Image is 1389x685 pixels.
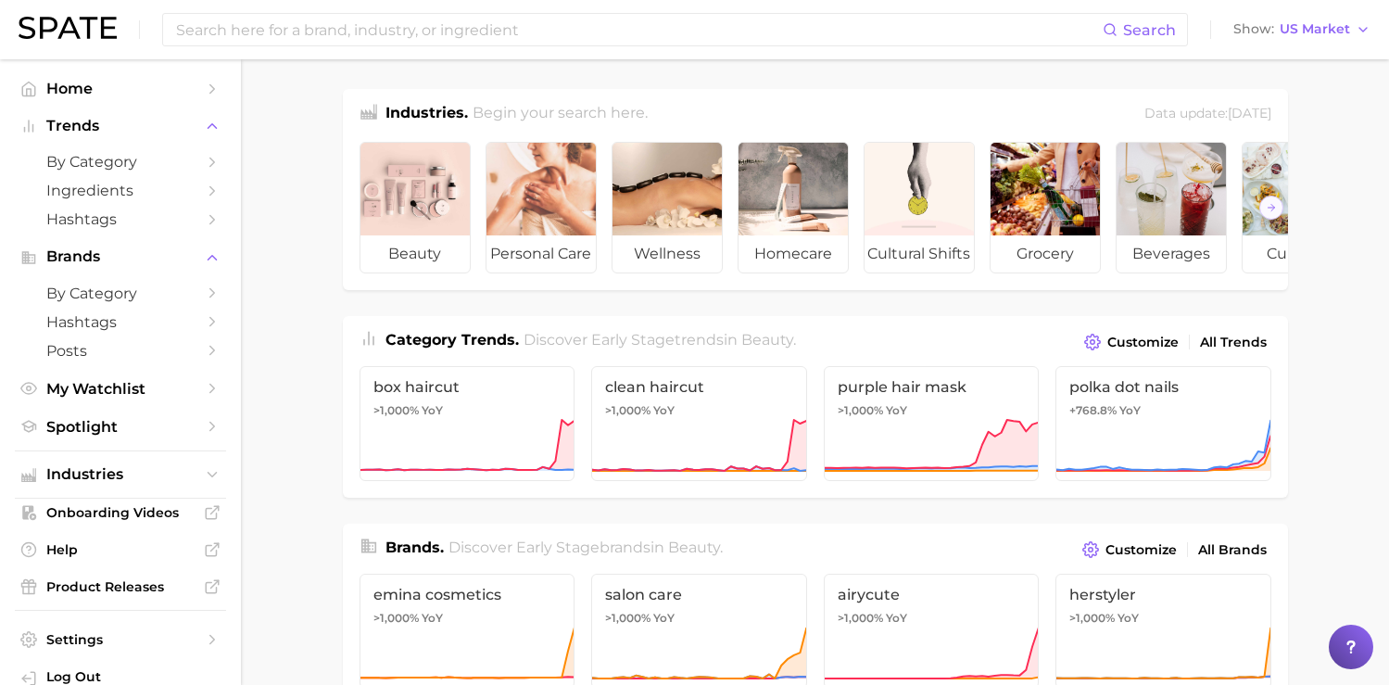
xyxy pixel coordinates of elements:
span: grocery [991,235,1100,273]
a: Hashtags [15,205,226,234]
span: YoY [422,403,443,418]
button: Industries [15,461,226,488]
a: beauty [360,142,471,273]
span: YoY [1119,403,1141,418]
span: by Category [46,153,195,171]
a: homecare [738,142,849,273]
a: clean haircut>1,000% YoY [591,366,807,481]
span: Brands [46,248,195,265]
span: beauty [741,331,793,349]
button: Trends [15,112,226,140]
h2: Begin your search here. [473,102,648,127]
span: +768.8% [1069,403,1117,417]
span: beauty [360,235,470,273]
span: >1,000% [373,611,419,625]
button: ShowUS Market [1229,18,1375,42]
a: culinary [1242,142,1353,273]
span: herstyler [1069,586,1257,603]
span: Ingredients [46,182,195,199]
a: Posts [15,336,226,365]
button: Scroll Right [1259,196,1283,220]
span: Search [1123,21,1176,39]
span: Spotlight [46,418,195,436]
span: Show [1233,24,1274,34]
input: Search here for a brand, industry, or ingredient [174,14,1103,45]
a: Spotlight [15,412,226,441]
span: >1,000% [605,403,650,417]
a: Onboarding Videos [15,499,226,526]
span: Trends [46,118,195,134]
a: grocery [990,142,1101,273]
span: emina cosmetics [373,586,562,603]
span: Category Trends . [385,331,519,349]
a: polka dot nails+768.8% YoY [1055,366,1271,481]
span: >1,000% [838,403,883,417]
a: by Category [15,279,226,308]
span: YoY [886,611,907,626]
span: purple hair mask [838,378,1026,396]
h1: Industries. [385,102,468,127]
span: All Brands [1198,542,1267,558]
span: US Market [1280,24,1350,34]
img: SPATE [19,17,117,39]
a: Home [15,74,226,103]
span: Customize [1107,335,1179,350]
span: beauty [668,539,720,556]
span: by Category [46,285,195,302]
span: airycute [838,586,1026,603]
a: My Watchlist [15,374,226,403]
div: Data update: [DATE] [1144,102,1271,127]
span: YoY [422,611,443,626]
span: Hashtags [46,210,195,228]
span: wellness [612,235,722,273]
span: >1,000% [605,611,650,625]
span: >1,000% [373,403,419,417]
span: beverages [1117,235,1226,273]
span: Industries [46,466,195,483]
span: Customize [1105,542,1177,558]
button: Brands [15,243,226,271]
span: Discover Early Stage brands in . [448,539,723,556]
span: Discover Early Stage trends in . [524,331,796,349]
a: personal care [486,142,597,273]
span: Home [46,80,195,97]
a: Settings [15,626,226,653]
span: cultural shifts [865,235,974,273]
span: Product Releases [46,578,195,595]
a: All Brands [1193,538,1271,563]
a: Help [15,536,226,564]
a: by Category [15,147,226,176]
span: polka dot nails [1069,378,1257,396]
span: YoY [886,403,907,418]
span: culinary [1243,235,1352,273]
a: Ingredients [15,176,226,205]
a: cultural shifts [864,142,975,273]
span: personal care [486,235,596,273]
span: Hashtags [46,313,195,331]
span: YoY [653,611,675,626]
span: All Trends [1200,335,1267,350]
span: My Watchlist [46,380,195,398]
span: Help [46,541,195,558]
button: Customize [1080,329,1182,355]
a: box haircut>1,000% YoY [360,366,575,481]
span: Posts [46,342,195,360]
a: purple hair mask>1,000% YoY [824,366,1040,481]
span: YoY [1118,611,1139,626]
span: salon care [605,586,793,603]
a: Product Releases [15,573,226,601]
span: Settings [46,631,195,648]
a: wellness [612,142,723,273]
span: Onboarding Videos [46,504,195,521]
span: >1,000% [838,611,883,625]
span: clean haircut [605,378,793,396]
span: Log Out [46,668,211,685]
span: >1,000% [1069,611,1115,625]
a: beverages [1116,142,1227,273]
span: YoY [653,403,675,418]
span: Brands . [385,539,444,556]
a: All Trends [1195,330,1271,355]
span: homecare [739,235,848,273]
span: box haircut [373,378,562,396]
button: Customize [1078,537,1181,563]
